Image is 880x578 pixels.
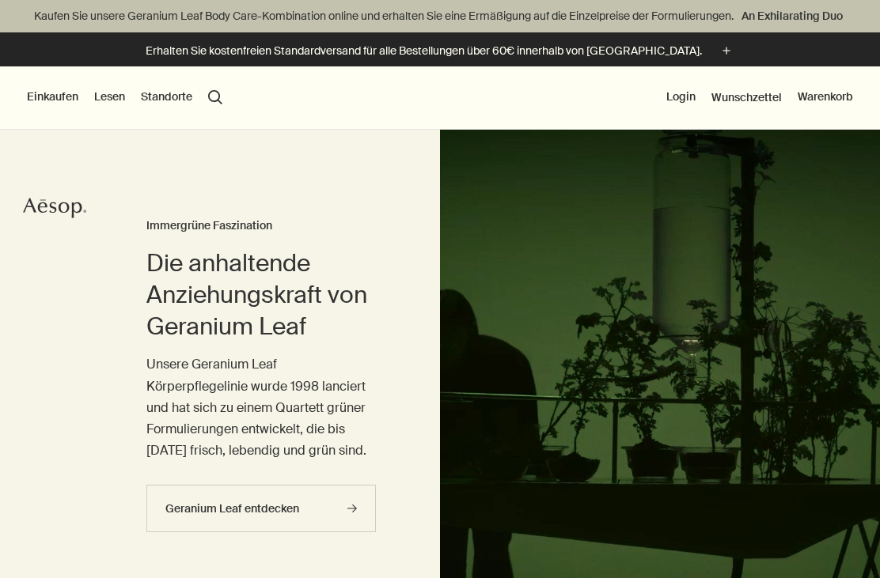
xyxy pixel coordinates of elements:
[208,90,222,104] button: Menüpunkt "Suche" öffnen
[146,43,702,59] p: Erhalten Sie kostenfreien Standardversand für alle Bestellungen über 60€ innerhalb von [GEOGRAPHI...
[141,89,192,105] button: Standorte
[16,8,864,25] p: Kaufen Sie unsere Geranium Leaf Body Care-Kombination online und erhalten Sie eine Ermäßigung auf...
[27,66,222,130] nav: primary
[798,89,853,105] button: Warenkorb
[146,485,377,532] a: Geranium Leaf entdecken
[94,89,125,105] button: Lesen
[666,89,696,105] button: Login
[738,7,846,25] a: An Exhilarating Duo
[27,89,78,105] button: Einkaufen
[23,196,86,224] a: Aesop
[146,42,735,60] button: Erhalten Sie kostenfreien Standardversand für alle Bestellungen über 60€ innerhalb von [GEOGRAPHI...
[146,353,377,461] p: Unsere Geranium Leaf Körperpflegelinie wurde 1998 lanciert und hat sich zu einem Quartett grüner ...
[146,217,377,236] h3: Immergrüne Faszination
[23,196,86,220] svg: Aesop
[711,90,782,104] a: Wunschzettel
[666,66,853,130] nav: supplementary
[146,247,377,342] h2: Die anhaltende Anziehungskraft von Geranium Leaf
